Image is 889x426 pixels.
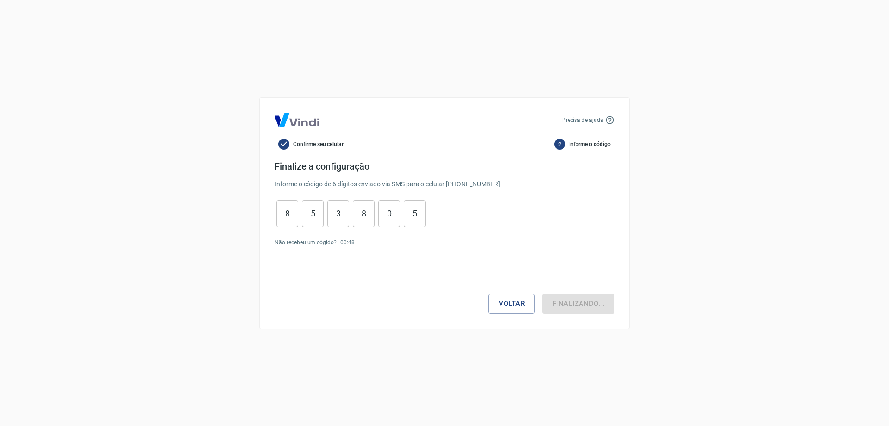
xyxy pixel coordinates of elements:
[340,238,355,247] p: 00 : 48
[275,161,614,172] h4: Finalize a configuração
[275,179,614,189] p: Informe o código de 6 dígitos enviado via SMS para o celular [PHONE_NUMBER] .
[569,140,611,148] span: Informe o código
[275,238,337,247] p: Não recebeu um cógido?
[275,113,319,127] img: Logo Vind
[293,140,344,148] span: Confirme seu celular
[562,116,603,124] p: Precisa de ajuda
[558,141,561,147] text: 2
[488,294,535,313] button: Voltar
